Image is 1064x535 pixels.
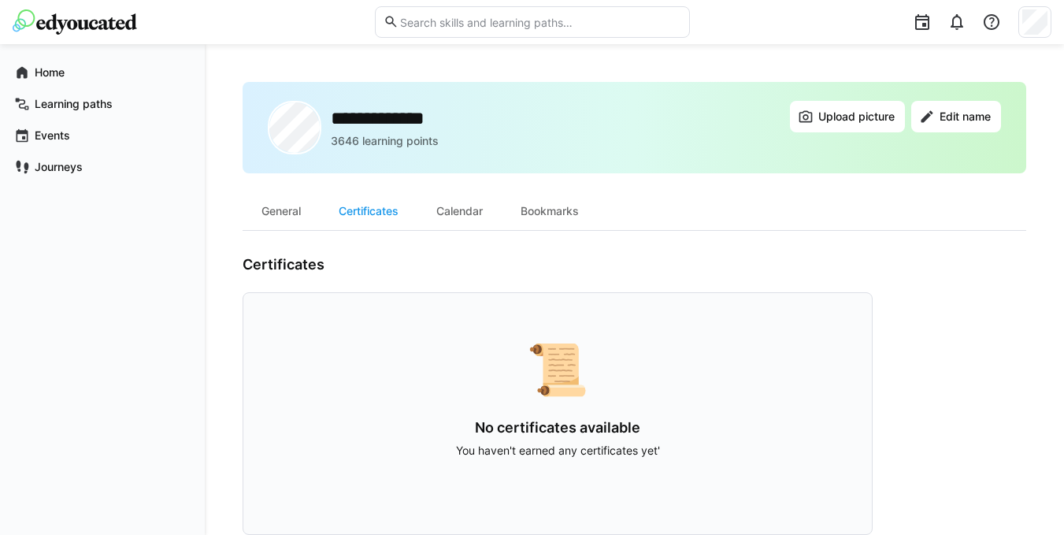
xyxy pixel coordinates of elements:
div: 📜 [294,344,821,394]
p: You haven't earned any certificates yet' [294,443,821,459]
p: 3646 learning points [331,133,439,149]
span: Edit name [937,109,993,124]
div: Calendar [417,192,502,230]
input: Search skills and learning paths… [399,15,680,29]
h3: No certificates available [294,419,821,437]
h3: Certificates [243,256,324,273]
div: General [243,192,320,230]
div: Certificates [320,192,417,230]
span: Upload picture [816,109,897,124]
button: Upload picture [790,101,905,132]
div: Bookmarks [502,192,598,230]
button: Edit name [911,101,1001,132]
